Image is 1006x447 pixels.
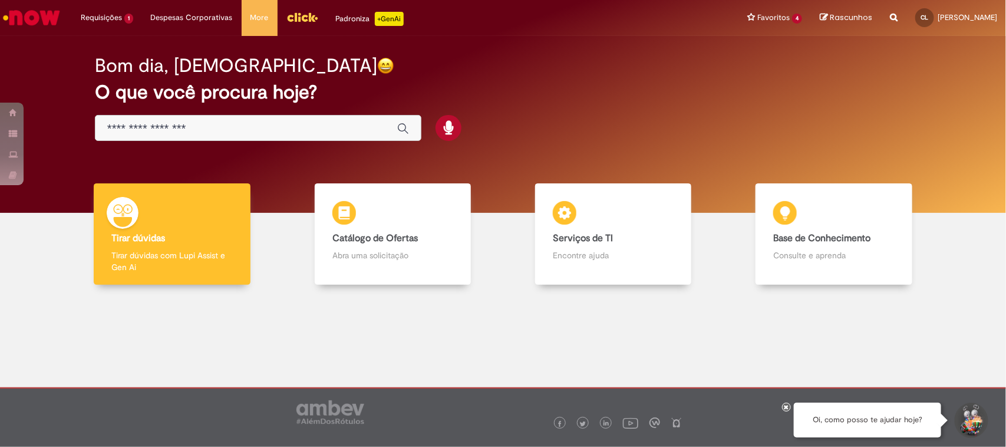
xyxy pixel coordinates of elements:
p: Consulte e aprenda [773,249,894,261]
img: logo_footer_naosei.png [671,418,682,428]
span: 4 [792,14,802,24]
a: Rascunhos [820,12,872,24]
div: Padroniza [336,12,404,26]
span: CL [921,14,929,21]
img: click_logo_yellow_360x200.png [286,8,318,26]
img: logo_footer_ambev_rotulo_gray.png [296,400,364,424]
a: Base de Conhecimento Consulte e aprenda [724,183,944,285]
h2: Bom dia, [DEMOGRAPHIC_DATA] [95,55,377,76]
a: Serviços de TI Encontre ajuda [503,183,724,285]
h2: O que você procura hoje? [95,82,911,103]
b: Serviços de TI [553,232,613,244]
img: logo_footer_facebook.png [557,421,563,427]
p: Encontre ajuda [553,249,674,261]
span: Despesas Corporativas [151,12,233,24]
span: Favoritos [757,12,790,24]
button: Iniciar Conversa de Suporte [953,403,988,438]
span: Rascunhos [830,12,872,23]
p: Abra uma solicitação [332,249,453,261]
a: Tirar dúvidas Tirar dúvidas com Lupi Assist e Gen Ai [62,183,282,285]
img: logo_footer_workplace.png [649,418,660,428]
span: 1 [124,14,133,24]
img: happy-face.png [377,57,394,74]
img: logo_footer_youtube.png [623,415,638,430]
span: [PERSON_NAME] [938,12,997,22]
span: Requisições [81,12,122,24]
a: Catálogo de Ofertas Abra uma solicitação [282,183,503,285]
p: Tirar dúvidas com Lupi Assist e Gen Ai [111,249,232,273]
b: Base de Conhecimento [773,232,870,244]
img: ServiceNow [1,6,62,29]
img: logo_footer_linkedin.png [603,420,609,428]
p: +GenAi [375,12,404,26]
div: Oi, como posso te ajudar hoje? [794,403,941,438]
b: Catálogo de Ofertas [332,232,418,244]
span: More [250,12,269,24]
b: Tirar dúvidas [111,232,165,244]
img: logo_footer_twitter.png [580,421,586,427]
